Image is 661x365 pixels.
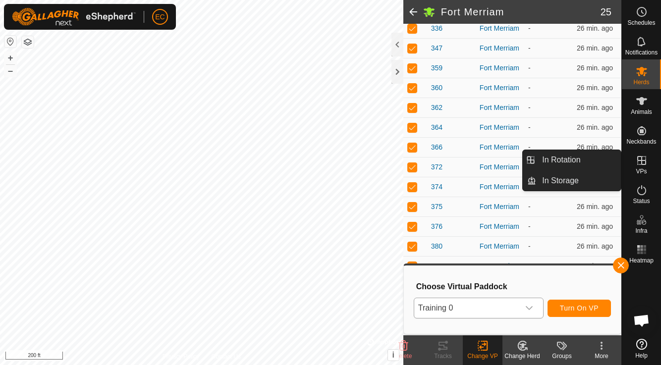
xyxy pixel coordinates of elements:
app-display-virtual-paddock-transition: - [528,262,531,270]
button: i [388,350,399,361]
li: In Rotation [523,150,621,170]
span: Oct 8, 2025, 3:34 PM [577,222,613,230]
img: Gallagher Logo [12,8,136,26]
div: Fort Merriam [480,202,520,212]
span: 360 [431,83,442,93]
span: 359 [431,63,442,73]
span: EC [155,12,165,22]
span: Oct 8, 2025, 3:34 PM [577,104,613,111]
span: VPs [636,168,647,174]
span: Status [633,198,650,204]
span: 364 [431,122,442,133]
app-display-virtual-paddock-transition: - [528,203,531,210]
span: Oct 8, 2025, 3:34 PM [577,24,613,32]
span: 347 [431,43,442,53]
span: 336 [431,23,442,34]
span: Oct 8, 2025, 3:34 PM [577,262,613,270]
div: More [582,352,621,361]
span: Delete [395,353,412,360]
span: Oct 8, 2025, 3:34 PM [577,123,613,131]
span: Heatmap [629,258,654,263]
span: Schedules [627,20,655,26]
div: Fort Merriam [480,162,520,172]
div: Change Herd [502,352,542,361]
div: Tracks [423,352,463,361]
span: Oct 8, 2025, 3:34 PM [577,84,613,92]
div: Fort Merriam [480,142,520,153]
div: Groups [542,352,582,361]
div: Fort Merriam [480,103,520,113]
div: Open chat [627,306,657,335]
span: In Storage [542,175,579,187]
span: Notifications [625,50,658,55]
app-display-virtual-paddock-transition: - [528,64,531,72]
button: – [4,65,16,77]
span: Oct 8, 2025, 3:34 PM [577,64,613,72]
span: 381 [431,261,442,271]
span: 380 [431,241,442,252]
a: Contact Us [212,352,241,361]
div: Fort Merriam [480,122,520,133]
span: Herds [633,79,649,85]
a: Help [622,335,661,363]
div: Fort Merriam [480,43,520,53]
app-display-virtual-paddock-transition: - [528,242,531,250]
app-display-virtual-paddock-transition: - [528,84,531,92]
a: In Storage [536,171,621,191]
button: Turn On VP [548,300,611,317]
span: Oct 8, 2025, 3:34 PM [577,242,613,250]
button: + [4,52,16,64]
app-display-virtual-paddock-transition: - [528,222,531,230]
div: Fort Merriam [480,23,520,34]
app-display-virtual-paddock-transition: - [528,44,531,52]
li: In Storage [523,171,621,191]
a: Privacy Policy [163,352,200,361]
div: dropdown trigger [519,298,539,318]
a: In Rotation [536,150,621,170]
span: 25 [601,4,611,19]
span: Oct 8, 2025, 3:34 PM [577,203,613,210]
span: 372 [431,162,442,172]
div: Fort Merriam [480,221,520,232]
span: Animals [631,109,652,115]
div: Fort Merriam [480,63,520,73]
span: Training 0 [414,298,519,318]
app-display-virtual-paddock-transition: - [528,123,531,131]
span: Help [635,353,648,359]
button: Reset Map [4,36,16,48]
div: Fort Merriam [480,182,520,192]
span: Infra [635,228,647,234]
div: Fort Merriam [480,83,520,93]
app-display-virtual-paddock-transition: - [528,104,531,111]
app-display-virtual-paddock-transition: - [528,143,531,151]
span: 375 [431,202,442,212]
span: i [392,351,394,359]
div: Fort Merriam [480,261,520,271]
div: Fort Merriam [480,241,520,252]
span: In Rotation [542,154,580,166]
div: Change VP [463,352,502,361]
span: Turn On VP [560,304,599,312]
span: Oct 8, 2025, 3:34 PM [577,143,613,151]
button: Map Layers [22,36,34,48]
span: 376 [431,221,442,232]
span: 362 [431,103,442,113]
span: Neckbands [626,139,656,145]
span: Oct 8, 2025, 3:34 PM [577,44,613,52]
h2: Fort Merriam [441,6,601,18]
span: 366 [431,142,442,153]
app-display-virtual-paddock-transition: - [528,24,531,32]
h3: Choose Virtual Paddock [416,282,611,291]
span: 374 [431,182,442,192]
